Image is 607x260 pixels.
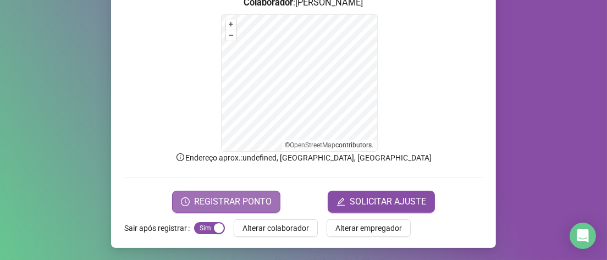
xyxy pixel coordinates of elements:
[570,223,596,249] div: Open Intercom Messenger
[290,141,336,149] a: OpenStreetMap
[242,222,309,234] span: Alterar colaborador
[328,191,435,213] button: editSOLICITAR AJUSTE
[234,219,318,237] button: Alterar colaborador
[327,219,411,237] button: Alterar empregador
[226,30,236,41] button: –
[285,141,374,149] li: © contributors.
[194,195,272,208] span: REGISTRAR PONTO
[175,152,185,162] span: info-circle
[181,197,190,206] span: clock-circle
[336,197,345,206] span: edit
[124,152,483,164] p: Endereço aprox. : undefined, [GEOGRAPHIC_DATA], [GEOGRAPHIC_DATA]
[350,195,426,208] span: SOLICITAR AJUSTE
[124,219,194,237] label: Sair após registrar
[226,19,236,30] button: +
[172,191,280,213] button: REGISTRAR PONTO
[335,222,402,234] span: Alterar empregador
